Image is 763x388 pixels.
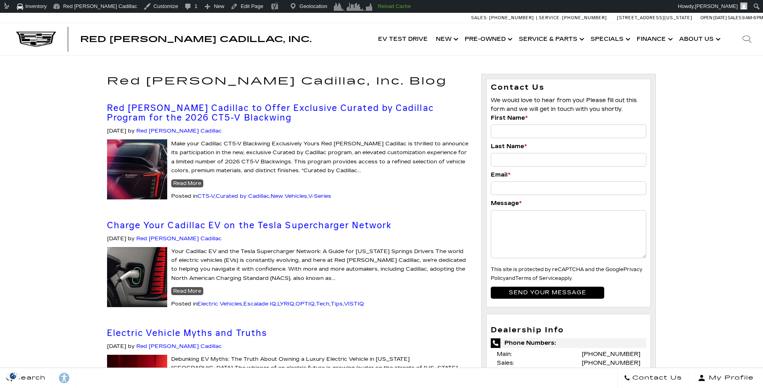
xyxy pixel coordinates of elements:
[497,360,514,366] span: Sales:
[539,15,561,20] span: Service:
[471,15,488,20] span: Sales:
[216,193,269,199] a: Curated by Cadillac
[295,301,315,307] a: OPTIQ
[136,343,222,350] a: Red [PERSON_NAME] Cadillac
[617,368,688,388] a: Contact Us
[107,343,126,350] span: [DATE]
[271,193,307,199] a: New Vehicles
[491,114,528,123] label: First Name
[107,247,469,282] p: Your Cadillac EV and the Tesla Supercharger Network: A Guide for [US_STATE] Springs Drivers The w...
[617,15,692,20] a: [STREET_ADDRESS][US_STATE]
[471,16,536,20] a: Sales: [PHONE_NUMBER]
[107,220,392,231] a: Charge Your Cadillac EV on the Tesla Supercharger Network
[491,83,647,92] h3: Contact Us
[344,301,364,307] a: VISTIQ
[695,3,738,9] span: [PERSON_NAME]
[308,193,331,199] a: V-Series
[378,3,411,9] strong: Reload Cache
[536,16,609,20] a: Service: [PHONE_NUMBER]
[331,1,375,12] img: Visitors over 48 hours. Click for more Clicky Site Stats.
[136,128,222,134] a: Red [PERSON_NAME] Cadillac
[136,235,222,242] a: Red [PERSON_NAME] Cadillac
[316,301,330,307] a: Tech
[515,23,587,55] a: Service & Parts
[688,368,763,388] button: Open user profile menu
[374,23,432,55] a: EV Test Drive
[562,15,607,20] span: [PHONE_NUMBER]
[4,372,22,380] img: Opt-Out Icon
[171,287,203,295] a: Read More
[491,267,642,281] small: This site is protected by reCAPTCHA and the Google and apply.
[742,15,763,20] span: 9 AM-6 PM
[277,301,294,307] a: LYRIQ
[582,351,640,358] a: [PHONE_NUMBER]
[243,301,276,307] a: Escalade IQ
[630,372,682,384] span: Contact Us
[587,23,633,55] a: Specials
[491,326,647,334] h3: Dealership Info
[197,301,242,307] a: Electric Vehicles
[700,15,727,20] span: Open [DATE]
[491,199,522,208] label: Message
[107,103,434,123] a: Red [PERSON_NAME] Cadillac to Offer Exclusive Curated by Cadillac Program for the 2026 CT5-V Blac...
[107,128,126,134] span: [DATE]
[675,23,723,55] a: About Us
[107,300,469,308] div: Posted in , , , , , ,
[461,23,515,55] a: Pre-Owned
[12,372,46,384] span: Search
[107,139,469,175] p: Make your Cadillac CT5-V Blackwing Exclusively Yours Red [PERSON_NAME] Cadillac is thrilled to an...
[489,15,534,20] span: [PHONE_NUMBER]
[128,128,135,134] span: by
[331,301,343,307] a: Tips
[582,360,640,366] a: [PHONE_NUMBER]
[128,235,135,242] span: by
[107,76,469,87] h1: Red [PERSON_NAME] Cadillac, Inc. Blog
[491,287,604,299] input: Send your message
[706,372,754,384] span: My Profile
[728,15,742,20] span: Sales:
[107,328,267,338] a: Electric Vehicle Myths and Truths
[515,275,558,281] a: Terms of Service
[128,343,135,350] span: by
[107,192,469,201] div: Posted in , , ,
[633,23,675,55] a: Finance
[80,35,312,43] a: Red [PERSON_NAME] Cadillac, Inc.
[491,97,637,113] span: We would love to hear from you! Please fill out this form and we will get in touch with you shortly.
[491,267,642,281] a: Privacy Policy
[491,171,510,179] label: Email
[197,193,215,199] a: CT5-V
[491,142,527,151] label: Last Name
[432,23,461,55] a: New
[171,179,203,187] a: Read More
[491,338,647,348] span: Phone Numbers:
[107,235,126,242] span: [DATE]
[4,372,22,380] section: Click to Open Cookie Consent Modal
[80,34,312,44] span: Red [PERSON_NAME] Cadillac, Inc.
[497,351,512,358] span: Main:
[16,32,56,47] img: Cadillac Dark Logo with Cadillac White Text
